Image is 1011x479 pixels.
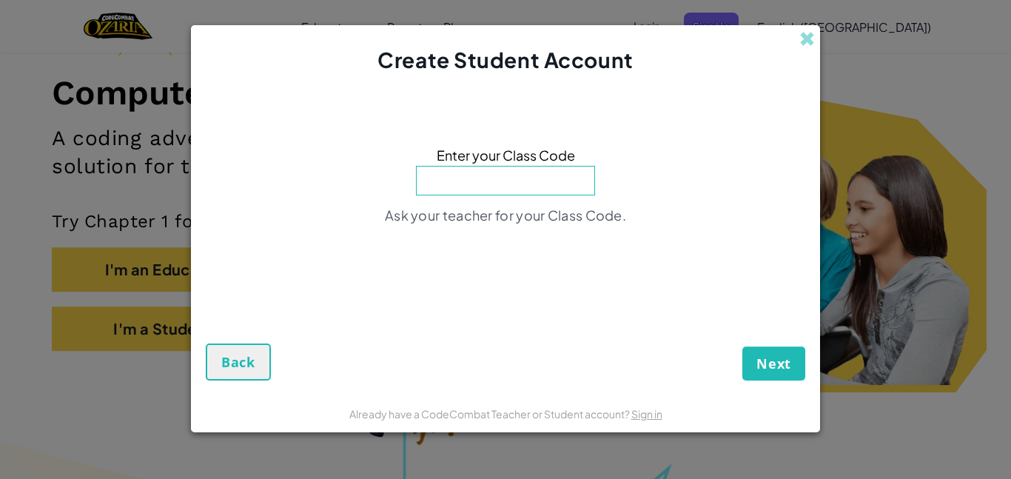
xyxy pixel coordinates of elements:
[631,407,662,421] a: Sign in
[437,144,575,166] span: Enter your Class Code
[385,207,626,224] span: Ask your teacher for your Class Code.
[377,47,633,73] span: Create Student Account
[221,353,255,371] span: Back
[756,355,791,372] span: Next
[349,407,631,421] span: Already have a CodeCombat Teacher or Student account?
[206,344,271,381] button: Back
[742,346,805,381] button: Next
